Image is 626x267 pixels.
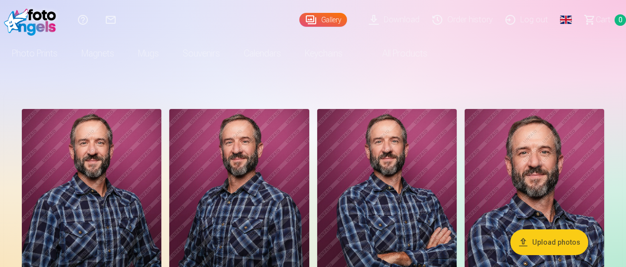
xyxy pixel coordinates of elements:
[126,40,171,67] a: Mugs
[354,40,439,67] a: All products
[510,229,588,255] button: Upload photos
[596,14,611,26] span: Сart
[615,14,626,26] span: 0
[4,4,61,36] img: /fa1
[299,13,347,27] a: Gallery
[232,40,293,67] a: Calendars
[70,40,126,67] a: Magnets
[293,40,354,67] a: Keychains
[171,40,232,67] a: Souvenirs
